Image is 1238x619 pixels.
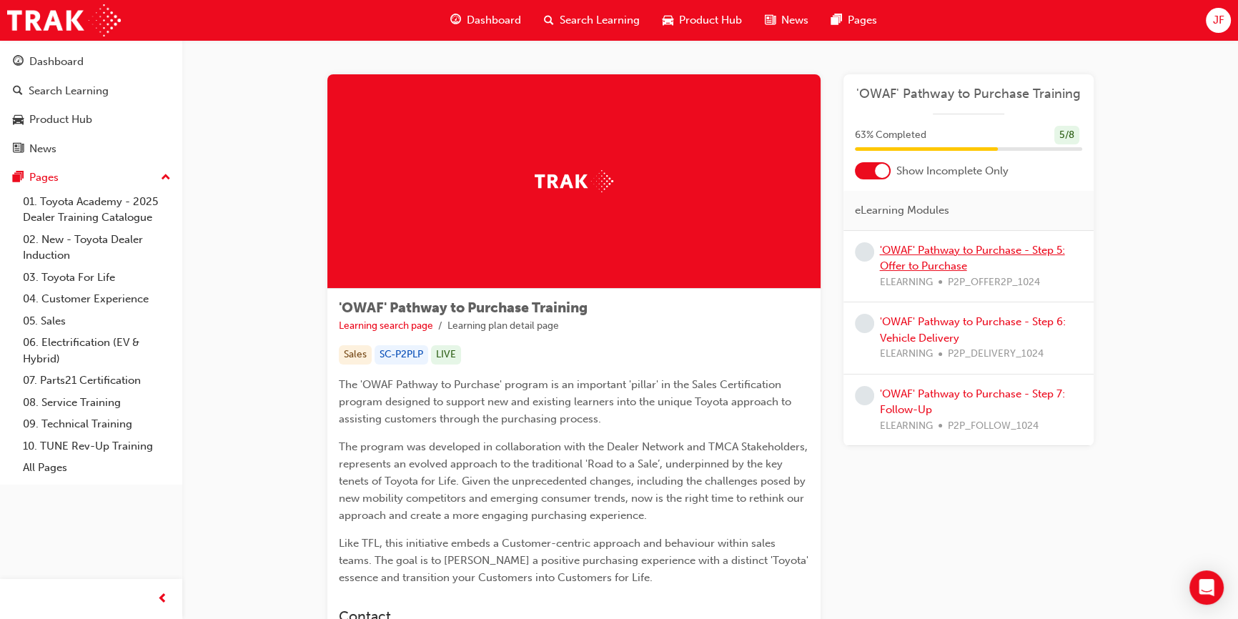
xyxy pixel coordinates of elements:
[339,378,794,425] span: The 'OWAF Pathway to Purchase' program is an important 'pillar' in the Sales Certification progra...
[13,56,24,69] span: guage-icon
[855,314,874,333] span: learningRecordVerb_NONE-icon
[6,164,177,191] button: Pages
[29,112,92,128] div: Product Hub
[1212,12,1224,29] span: JF
[17,267,177,289] a: 03. Toyota For Life
[831,11,842,29] span: pages-icon
[29,54,84,70] div: Dashboard
[880,346,933,362] span: ELEARNING
[1206,8,1231,33] button: JF
[855,242,874,262] span: learningRecordVerb_NONE-icon
[535,170,613,192] img: Trak
[880,315,1066,345] a: 'OWAF' Pathway to Purchase - Step 6: Vehicle Delivery
[450,11,461,29] span: guage-icon
[17,229,177,267] a: 02. New - Toyota Dealer Induction
[1189,570,1224,605] div: Open Intercom Messenger
[29,169,59,186] div: Pages
[29,83,109,99] div: Search Learning
[375,345,428,365] div: SC-P2PLP
[896,163,1009,179] span: Show Incomplete Only
[17,288,177,310] a: 04. Customer Experience
[17,435,177,457] a: 10. TUNE Rev-Up Training
[17,370,177,392] a: 07. Parts21 Certification
[855,202,949,219] span: eLearning Modules
[765,11,776,29] span: news-icon
[13,143,24,156] span: news-icon
[948,274,1040,291] span: P2P_OFFER2P_1024
[17,191,177,229] a: 01. Toyota Academy - 2025 Dealer Training Catalogue
[855,386,874,405] span: learningRecordVerb_NONE-icon
[1054,126,1079,145] div: 5 / 8
[17,413,177,435] a: 09. Technical Training
[17,310,177,332] a: 05. Sales
[533,6,651,35] a: search-iconSearch Learning
[679,12,742,29] span: Product Hub
[17,332,177,370] a: 06. Electrification (EV & Hybrid)
[651,6,753,35] a: car-iconProduct Hub
[13,114,24,127] span: car-icon
[431,345,461,365] div: LIVE
[663,11,673,29] span: car-icon
[6,136,177,162] a: News
[161,169,171,187] span: up-icon
[157,590,168,608] span: prev-icon
[820,6,888,35] a: pages-iconPages
[6,49,177,75] a: Dashboard
[948,346,1044,362] span: P2P_DELIVERY_1024
[544,11,554,29] span: search-icon
[339,345,372,365] div: Sales
[6,107,177,133] a: Product Hub
[339,537,811,584] span: Like TFL, this initiative embeds a Customer-centric approach and behaviour within sales teams. Th...
[17,392,177,414] a: 08. Service Training
[467,12,521,29] span: Dashboard
[13,172,24,184] span: pages-icon
[439,6,533,35] a: guage-iconDashboard
[855,127,926,144] span: 63 % Completed
[848,12,877,29] span: Pages
[339,320,433,332] a: Learning search page
[339,440,811,522] span: The program was developed in collaboration with the Dealer Network and TMCA Stakeholders, represe...
[447,318,559,335] li: Learning plan detail page
[880,418,933,435] span: ELEARNING
[753,6,820,35] a: news-iconNews
[17,457,177,479] a: All Pages
[948,418,1039,435] span: P2P_FOLLOW_1024
[29,141,56,157] div: News
[855,86,1082,102] a: 'OWAF' Pathway to Purchase Training
[6,46,177,164] button: DashboardSearch LearningProduct HubNews
[880,387,1065,417] a: 'OWAF' Pathway to Purchase - Step 7: Follow-Up
[781,12,808,29] span: News
[880,274,933,291] span: ELEARNING
[880,244,1065,273] a: 'OWAF' Pathway to Purchase - Step 5: Offer to Purchase
[6,78,177,104] a: Search Learning
[7,4,121,36] img: Trak
[13,85,23,98] span: search-icon
[339,299,588,316] span: 'OWAF' Pathway to Purchase Training
[560,12,640,29] span: Search Learning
